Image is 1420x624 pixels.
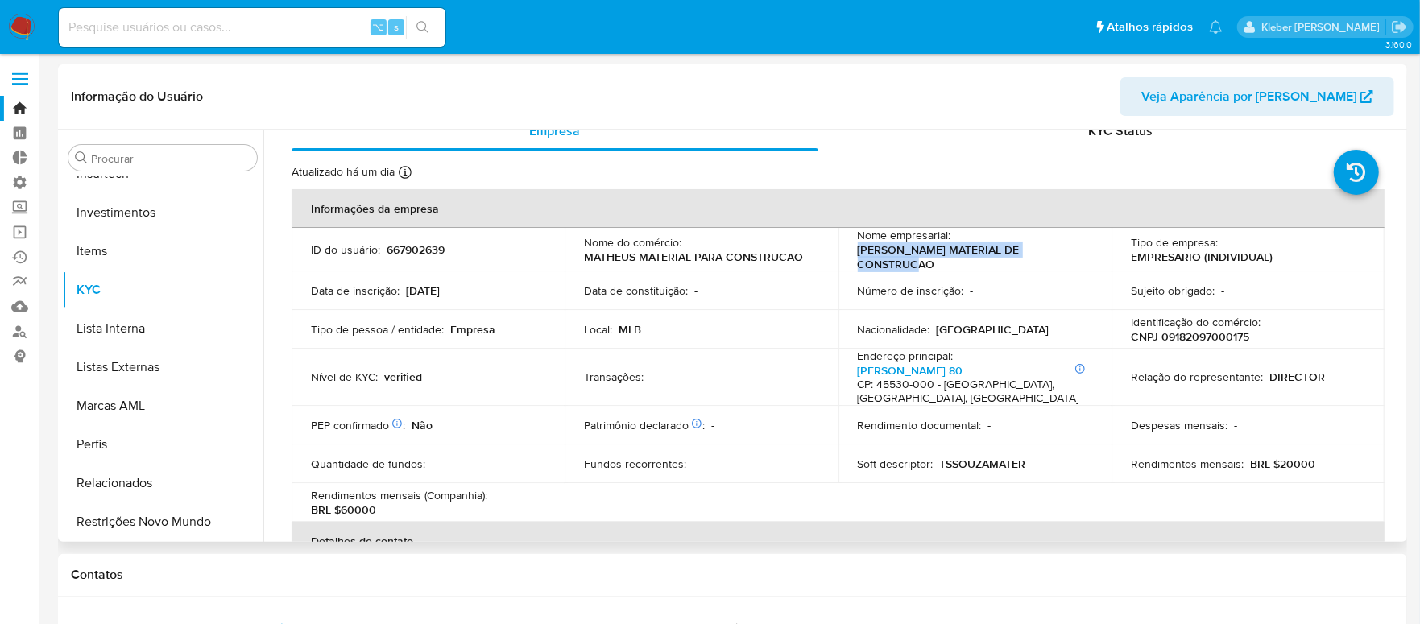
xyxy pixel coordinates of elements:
button: Marcas AML [62,386,263,425]
p: Rendimentos mensais (Companhia) : [311,488,487,502]
span: KYC Status [1088,122,1153,140]
p: [GEOGRAPHIC_DATA] [937,322,1049,337]
p: - [1234,418,1237,432]
p: DIRECTOR [1269,370,1325,384]
span: ⌥ [372,19,384,35]
p: Fundos recorrentes : [584,457,686,471]
p: Relação do representante : [1131,370,1263,384]
p: BRL $60000 [311,502,376,517]
p: verified [384,370,422,384]
span: Atalhos rápidos [1107,19,1193,35]
p: Nível de KYC : [311,370,378,384]
p: Rendimentos mensais : [1131,457,1244,471]
th: Detalhes de contato [292,522,1385,560]
p: Data de inscrição : [311,283,400,298]
p: Empresa [450,322,495,337]
p: Patrimônio declarado : [584,418,705,432]
button: Listas Externas [62,348,263,386]
h1: Informação do Usuário [71,89,203,105]
span: Empresa [530,122,581,140]
p: - [988,418,992,432]
h1: Contatos [71,567,1394,583]
button: Perfis [62,425,263,464]
p: EMPRESARIO (INDIVIDUAL) [1131,250,1273,264]
p: TSSOUZAMATER [940,457,1026,471]
p: - [971,283,974,298]
p: Nome empresarial : [858,228,951,242]
button: Items [62,232,263,271]
a: Sair [1391,19,1408,35]
p: - [432,457,435,471]
p: CNPJ 09182097000175 [1131,329,1249,344]
span: Veja Aparência por [PERSON_NAME] [1141,77,1356,116]
p: Despesas mensais : [1131,418,1227,432]
p: Rendimento documental : [858,418,982,432]
p: MLB [619,322,641,337]
a: [PERSON_NAME] 80 [858,362,963,378]
p: Nome do comércio : [584,235,681,250]
a: Notificações [1209,20,1223,34]
input: Pesquise usuários ou casos... [59,17,445,38]
p: ID do usuário : [311,242,380,257]
p: PEP confirmado : [311,418,405,432]
p: Local : [584,322,612,337]
p: Nacionalidade : [858,322,930,337]
p: [DATE] [406,283,440,298]
p: Identificação do comércio : [1131,315,1261,329]
p: - [693,457,696,471]
p: Quantidade de fundos : [311,457,425,471]
h4: CP: 45530-000 - [GEOGRAPHIC_DATA], [GEOGRAPHIC_DATA], [GEOGRAPHIC_DATA] [858,378,1086,406]
p: BRL $20000 [1250,457,1315,471]
button: KYC [62,271,263,309]
span: s [394,19,399,35]
p: kleber.bueno@mercadolivre.com [1261,19,1385,35]
p: 667902639 [387,242,445,257]
p: MATHEUS MATERIAL PARA CONSTRUCAO [584,250,803,264]
button: Restrições Novo Mundo [62,502,263,541]
p: Soft descriptor : [858,457,934,471]
p: [PERSON_NAME] MATERIAL DE CONSTRUCAO [858,242,1086,271]
button: Investimentos [62,193,263,232]
p: Tipo de empresa : [1131,235,1218,250]
p: Tipo de pessoa / entidade : [311,322,444,337]
p: Data de constituição : [584,283,688,298]
button: Lista Interna [62,309,263,348]
p: Sujeito obrigado : [1131,283,1215,298]
button: Procurar [75,151,88,164]
button: Relacionados [62,464,263,502]
input: Procurar [91,151,250,166]
button: search-icon [406,16,439,39]
p: - [711,418,714,432]
p: Atualizado há um dia [292,164,395,180]
p: Transações : [584,370,644,384]
button: Veja Aparência por [PERSON_NAME] [1120,77,1394,116]
p: Número de inscrição : [858,283,964,298]
p: - [1221,283,1224,298]
p: Endereço principal : [858,349,954,363]
p: Não [412,418,433,432]
p: - [694,283,698,298]
p: - [650,370,653,384]
th: Informações da empresa [292,189,1385,228]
